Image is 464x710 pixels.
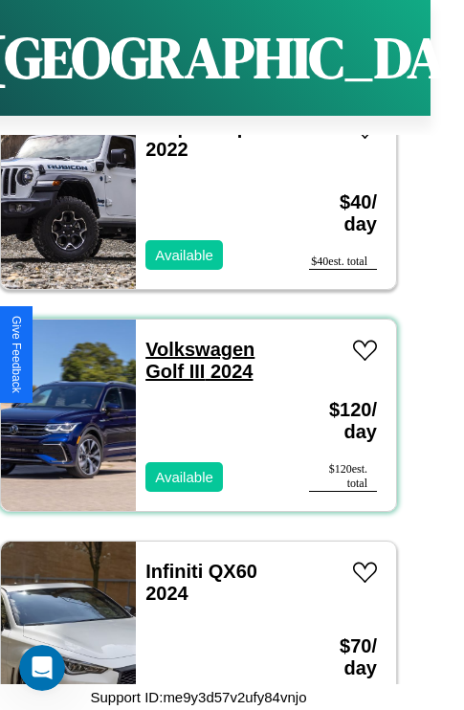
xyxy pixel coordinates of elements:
a: Infiniti QX60 2024 [145,561,257,604]
p: Available [155,464,213,490]
h3: $ 120 / day [309,380,377,462]
h3: $ 70 / day [309,616,377,699]
p: Support ID: me9y3d57v2ufy84vnjo [91,684,307,710]
h3: $ 40 / day [309,172,377,255]
p: Available [155,242,213,268]
iframe: Intercom live chat [19,645,65,691]
div: $ 40 est. total [309,255,377,270]
a: Jeep Compass 2022 [145,117,280,160]
div: Give Feedback [10,316,23,393]
a: Volkswagen Golf III 2024 [145,339,254,382]
div: $ 120 est. total [309,462,377,492]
